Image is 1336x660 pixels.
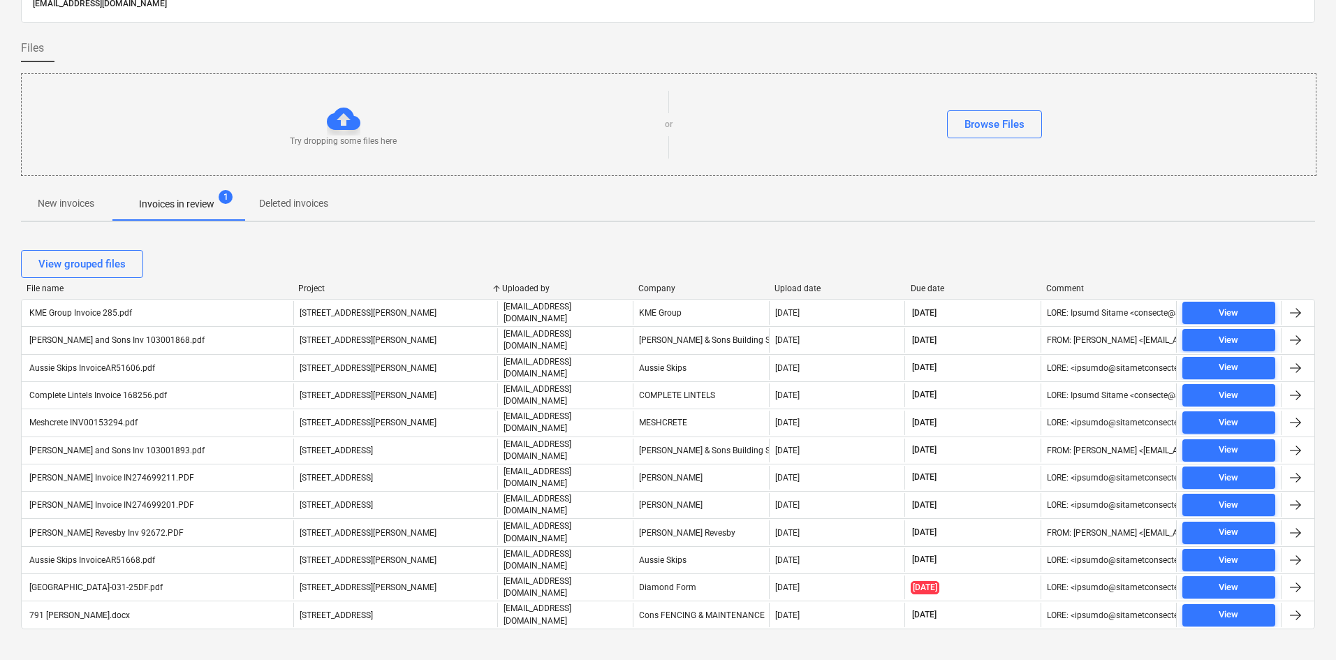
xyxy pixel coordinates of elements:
span: 8 Chapman Street, Gladesville [300,528,436,538]
div: [DATE] [775,582,800,592]
div: [PERSON_NAME] & Sons Building Supplies [633,328,768,352]
span: Files [21,40,44,57]
button: View [1182,494,1275,516]
button: View [1182,384,1275,406]
div: Try dropping some files hereorBrowse Files [21,73,1316,176]
span: [DATE] [911,471,938,483]
div: [PERSON_NAME] & Sons Building Supplies [633,439,768,462]
div: Cons FENCING & MAINTENANCE [633,603,768,626]
button: View [1182,549,1275,571]
div: View [1219,442,1238,458]
div: View [1219,305,1238,321]
div: COMPLETE LINTELS [633,383,768,407]
span: 127 High Street, Willoughby East [300,390,436,400]
div: View [1219,360,1238,376]
button: View [1182,411,1275,434]
div: View [1219,580,1238,596]
div: [DATE] [775,473,800,483]
button: View [1182,467,1275,489]
div: Aussie Skips [633,548,768,572]
div: [DATE] [775,363,800,373]
p: [EMAIL_ADDRESS][DOMAIN_NAME] [504,439,627,462]
div: View [1219,525,1238,541]
span: [DATE] [911,609,938,621]
div: [DATE] [775,500,800,510]
div: [PERSON_NAME] [633,466,768,490]
p: [EMAIL_ADDRESS][DOMAIN_NAME] [504,520,627,544]
p: [EMAIL_ADDRESS][DOMAIN_NAME] [504,466,627,490]
span: 2 Kaga Place, Marsfield [300,446,373,455]
p: [EMAIL_ADDRESS][DOMAIN_NAME] [504,575,627,599]
div: Aussie Skips InvoiceAR51606.pdf [27,363,155,373]
span: [DATE] [911,527,938,538]
div: [PERSON_NAME] and Sons Inv 103001868.pdf [27,335,205,345]
div: [DATE] [775,308,800,318]
span: 127 High Street, Willoughby East [300,363,436,373]
span: [DATE] [911,417,938,429]
span: [DATE] [911,389,938,401]
p: or [665,119,673,131]
div: Browse Files [964,115,1025,133]
div: Aussie Skips [633,356,768,380]
div: [DATE] [775,528,800,538]
span: [DATE] [911,444,938,456]
span: 127 High Street, Willoughby East [300,308,436,318]
div: [DATE] [775,446,800,455]
div: Meshcrete INV00153294.pdf [27,418,138,427]
button: View [1182,522,1275,544]
span: 2 Kaga Place, Marsfield [300,473,373,483]
button: View [1182,576,1275,599]
div: View grouped files [38,255,126,273]
div: Upload date [775,284,900,293]
button: View [1182,302,1275,324]
div: [PERSON_NAME] Invoice IN274699211.PDF [27,473,194,483]
div: [PERSON_NAME] and Sons Inv 103001893.pdf [27,446,205,455]
button: Browse Files [947,110,1042,138]
p: [EMAIL_ADDRESS][DOMAIN_NAME] [504,356,627,380]
iframe: Chat Widget [1266,593,1336,660]
span: [DATE] [911,499,938,511]
div: [PERSON_NAME] Revesby Inv 92672.PDF [27,528,184,538]
span: [DATE] [911,335,938,346]
span: 127 High Street, Willoughby East [300,418,436,427]
div: Aussie Skips InvoiceAR51668.pdf [27,555,155,565]
div: Due date [911,284,1036,293]
span: 27 Glenarvon Street, Strathfield [300,610,373,620]
div: View [1219,332,1238,349]
div: Diamond Form [633,575,768,599]
span: 8 Chapman Street, Gladesville [300,582,436,592]
button: View [1182,439,1275,462]
span: 2 Kaga Place, Marsfield [300,500,373,510]
p: Invoices in review [139,197,214,212]
div: View [1219,388,1238,404]
div: [DATE] [775,390,800,400]
div: View [1219,470,1238,486]
p: [EMAIL_ADDRESS][DOMAIN_NAME] [504,383,627,407]
div: [PERSON_NAME] Revesby [633,520,768,544]
button: View [1182,357,1275,379]
span: [DATE] [911,581,939,594]
p: Try dropping some files here [290,135,397,147]
span: [DATE] [911,362,938,374]
span: 8 Chapman Street, Gladesville [300,555,436,565]
div: KME Group Invoice 285.pdf [27,308,132,318]
span: [DATE] [911,307,938,319]
p: [EMAIL_ADDRESS][DOMAIN_NAME] [504,411,627,434]
div: Comment [1046,284,1171,293]
div: [PERSON_NAME] Invoice IN274699201.PDF [27,500,194,510]
p: [EMAIL_ADDRESS][DOMAIN_NAME] [504,548,627,572]
div: [DATE] [775,555,800,565]
span: 127 High Street, Willoughby East [300,335,436,345]
div: View [1219,497,1238,513]
div: [DATE] [775,335,800,345]
div: Complete Lintels Invoice 168256.pdf [27,390,167,400]
div: Project [298,284,491,293]
div: [PERSON_NAME] [633,493,768,517]
button: View [1182,604,1275,626]
div: View [1219,552,1238,569]
div: [DATE] [775,610,800,620]
button: View [1182,329,1275,351]
div: View [1219,415,1238,431]
p: [EMAIL_ADDRESS][DOMAIN_NAME] [504,328,627,352]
